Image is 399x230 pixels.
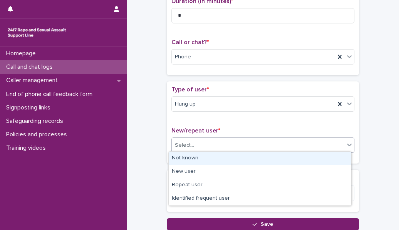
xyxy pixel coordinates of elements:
p: Homepage [3,50,42,57]
p: Policies and processes [3,131,73,138]
div: Identified frequent user [169,192,351,205]
p: Training videos [3,144,52,152]
p: Caller management [3,77,64,84]
p: Safeguarding records [3,117,69,125]
span: Phone [175,53,191,61]
span: New/repeat user [171,127,220,134]
p: Signposting links [3,104,57,111]
span: Type of user [171,86,209,93]
p: End of phone call feedback form [3,91,99,98]
div: Not known [169,152,351,165]
div: New user [169,165,351,179]
p: Call and chat logs [3,63,59,71]
span: Call or chat? [171,39,209,45]
span: Hung up [175,100,196,108]
img: rhQMoQhaT3yELyF149Cw [6,25,68,40]
span: Save [261,222,273,227]
div: Repeat user [169,179,351,192]
div: Select... [175,141,194,149]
